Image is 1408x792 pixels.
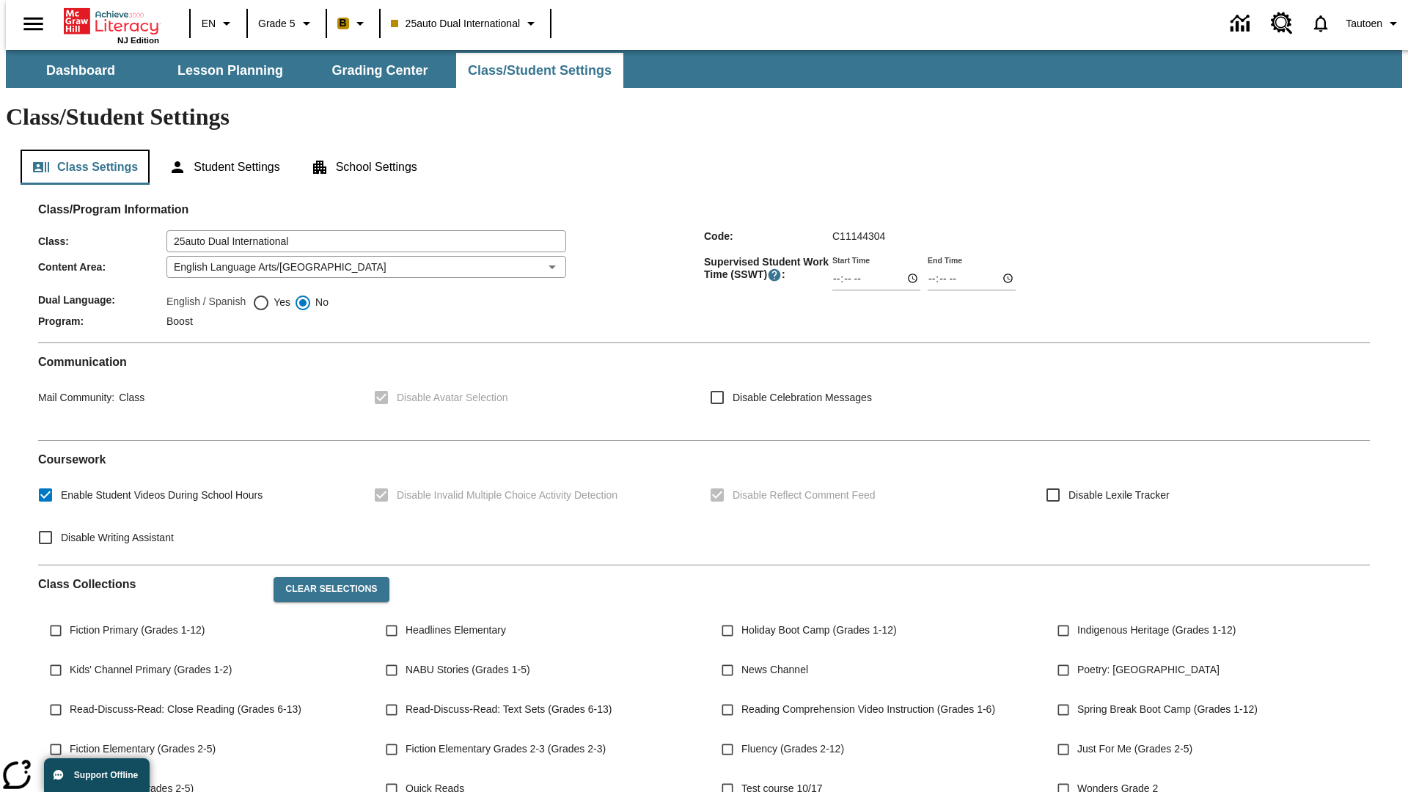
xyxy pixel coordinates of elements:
[38,355,1370,369] h2: Communication
[6,50,1402,88] div: SubNavbar
[166,294,246,312] label: English / Spanish
[1262,4,1302,43] a: Resource Center, Will open in new tab
[117,36,159,45] span: NJ Edition
[397,390,508,406] span: Disable Avatar Selection
[61,488,263,503] span: Enable Student Videos During School Hours
[1068,488,1170,503] span: Disable Lexile Tracker
[391,16,520,32] span: 25auto Dual International
[177,62,283,79] span: Lesson Planning
[312,295,329,310] span: No
[38,315,166,327] span: Program :
[252,10,321,37] button: Grade: Grade 5, Select a grade
[456,53,623,88] button: Class/Student Settings
[157,150,291,185] button: Student Settings
[928,254,962,265] label: End Time
[70,702,301,717] span: Read-Discuss-Read: Close Reading (Grades 6-13)
[406,623,506,638] span: Headlines Elementary
[38,202,1370,216] h2: Class/Program Information
[21,150,150,185] button: Class Settings
[64,5,159,45] div: Home
[397,488,617,503] span: Disable Invalid Multiple Choice Activity Detection
[21,150,1387,185] div: Class/Student Settings
[1077,741,1192,757] span: Just For Me (Grades 2-5)
[74,770,138,780] span: Support Offline
[258,16,296,32] span: Grade 5
[741,662,808,678] span: News Channel
[38,217,1370,331] div: Class/Program Information
[340,14,347,32] span: B
[1222,4,1262,44] a: Data Center
[385,10,546,37] button: Class: 25auto Dual International, Select your class
[299,150,429,185] button: School Settings
[767,268,782,282] button: Supervised Student Work Time is the timeframe when students can take LevelSet and when lessons ar...
[1340,10,1408,37] button: Profile/Settings
[38,355,1370,428] div: Communication
[406,741,606,757] span: Fiction Elementary Grades 2-3 (Grades 2-3)
[38,392,114,403] span: Mail Community :
[114,392,144,403] span: Class
[270,295,290,310] span: Yes
[6,53,625,88] div: SubNavbar
[70,662,232,678] span: Kids' Channel Primary (Grades 1-2)
[1077,702,1258,717] span: Spring Break Boot Camp (Grades 1-12)
[38,235,166,247] span: Class :
[832,254,870,265] label: Start Time
[6,103,1402,131] h1: Class/Student Settings
[1302,4,1340,43] a: Notifications
[307,53,453,88] button: Grading Center
[468,62,612,79] span: Class/Student Settings
[12,2,55,45] button: Open side menu
[202,16,216,32] span: EN
[741,623,897,638] span: Holiday Boot Camp (Grades 1-12)
[70,623,205,638] span: Fiction Primary (Grades 1-12)
[704,256,832,282] span: Supervised Student Work Time (SSWT) :
[733,488,876,503] span: Disable Reflect Comment Feed
[741,741,844,757] span: Fluency (Grades 2-12)
[64,7,159,36] a: Home
[733,390,872,406] span: Disable Celebration Messages
[38,577,262,591] h2: Class Collections
[61,530,174,546] span: Disable Writing Assistant
[1077,662,1220,678] span: Poetry: [GEOGRAPHIC_DATA]
[274,577,389,602] button: Clear Selections
[704,230,832,242] span: Code :
[157,53,304,88] button: Lesson Planning
[38,452,1370,553] div: Coursework
[38,294,166,306] span: Dual Language :
[44,758,150,792] button: Support Offline
[406,662,530,678] span: NABU Stories (Grades 1-5)
[1346,16,1382,32] span: Tautoen
[195,10,242,37] button: Language: EN, Select a language
[38,452,1370,466] h2: Course work
[166,256,566,278] div: English Language Arts/[GEOGRAPHIC_DATA]
[70,741,216,757] span: Fiction Elementary (Grades 2-5)
[832,230,885,242] span: C11144304
[166,230,566,252] input: Class
[7,53,154,88] button: Dashboard
[166,315,193,327] span: Boost
[741,702,995,717] span: Reading Comprehension Video Instruction (Grades 1-6)
[38,261,166,273] span: Content Area :
[46,62,115,79] span: Dashboard
[406,702,612,717] span: Read-Discuss-Read: Text Sets (Grades 6-13)
[331,10,375,37] button: Boost Class color is peach. Change class color
[331,62,428,79] span: Grading Center
[1077,623,1236,638] span: Indigenous Heritage (Grades 1-12)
